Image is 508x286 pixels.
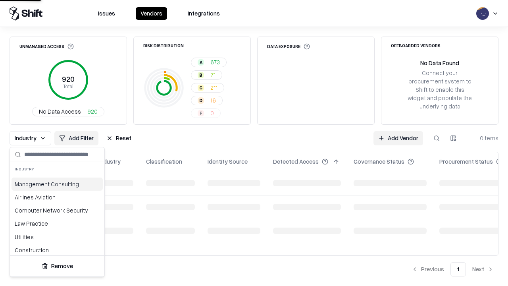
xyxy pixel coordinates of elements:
div: Utilities [12,230,103,243]
div: Law Practice [12,217,103,230]
button: Remove [13,259,101,273]
div: Management Consulting [12,178,103,191]
div: Industry [10,162,104,176]
div: Construction [12,243,103,257]
div: Airlines Aviation [12,191,103,204]
div: Computer Network Security [12,204,103,217]
div: Suggestions [10,176,104,255]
